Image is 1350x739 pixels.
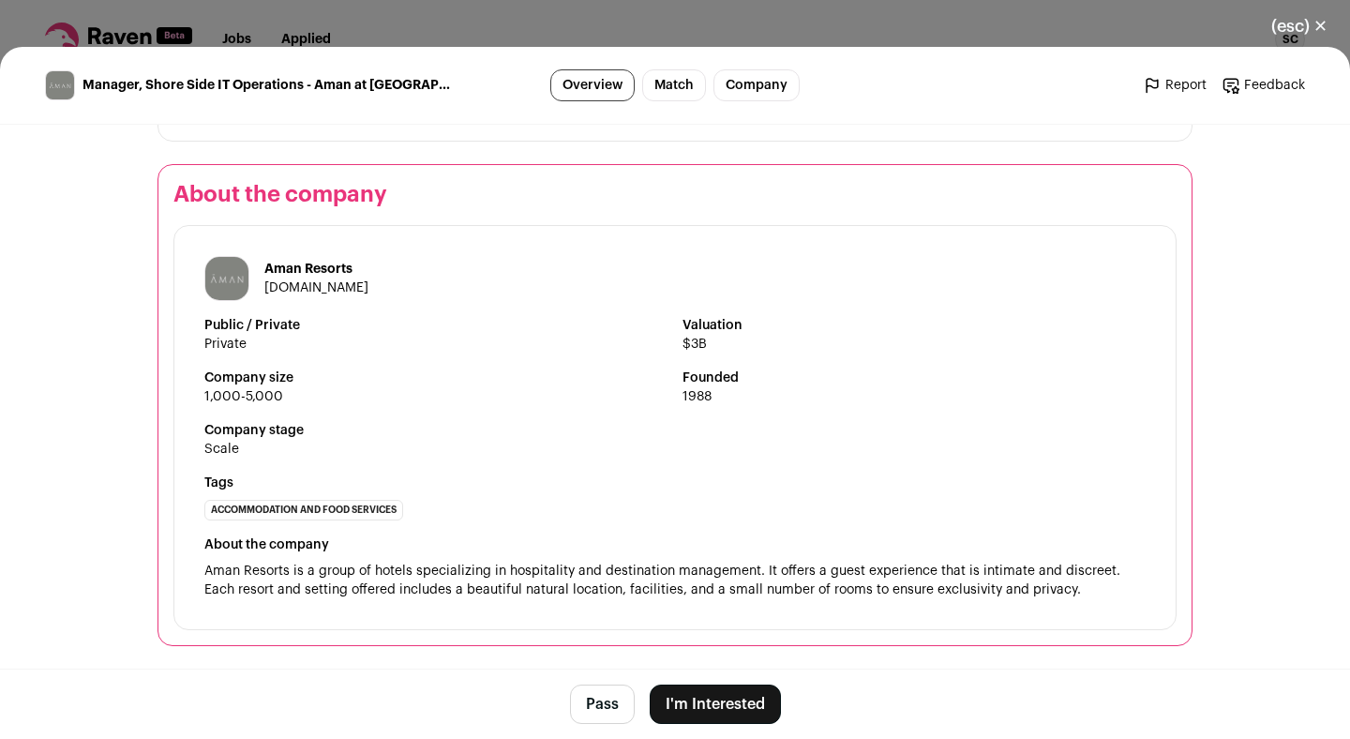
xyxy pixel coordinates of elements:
span: Manager, Shore Side IT Operations - Aman at [GEOGRAPHIC_DATA] [82,76,455,95]
a: Overview [550,69,635,101]
img: 9a000806757cf33b98e5425af7ef392cc2372e1242e720e06f1866f6e366e375.jpg [46,71,74,99]
span: $3B [682,335,1146,354]
span: 1988 [682,387,1146,406]
strong: Valuation [682,316,1146,335]
button: Pass [570,685,635,724]
strong: Public / Private [204,316,667,335]
span: Aman Resorts is a group of hotels specializing in hospitality and destination management. It offe... [204,565,1124,596]
strong: Company stage [204,421,1146,440]
span: 1,000-5,000 [204,387,667,406]
h2: About the company [173,180,1177,210]
a: [DOMAIN_NAME] [264,281,368,294]
div: Scale [204,440,239,459]
button: Close modal [1249,6,1350,47]
h1: Aman Resorts [264,260,368,279]
button: I'm Interested [650,685,781,724]
div: About the company [204,535,1146,554]
a: Match [642,69,706,101]
strong: Tags [204,474,1146,492]
strong: Founded [682,369,1146,387]
strong: Company size [204,369,667,387]
a: Report [1143,76,1207,95]
span: Private [204,335,667,354]
img: 9a000806757cf33b98e5425af7ef392cc2372e1242e720e06f1866f6e366e375.jpg [205,257,248,300]
a: Feedback [1222,76,1305,95]
li: Accommodation and Food Services [204,500,403,520]
a: Company [713,69,800,101]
